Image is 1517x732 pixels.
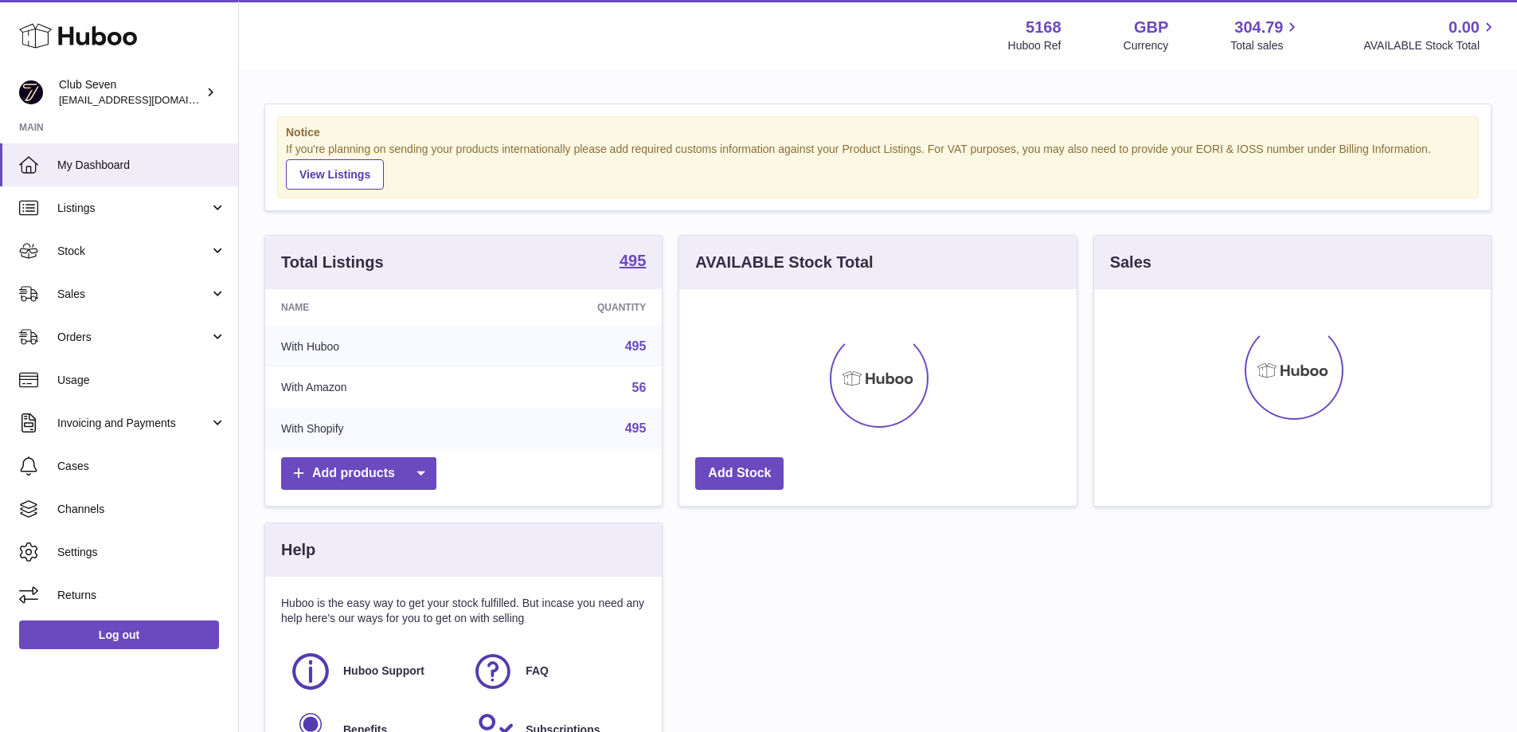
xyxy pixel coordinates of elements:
strong: 5168 [1026,17,1062,38]
a: Add Stock [695,457,784,490]
a: 495 [620,252,646,272]
td: With Amazon [265,367,483,409]
th: Name [265,289,483,326]
span: Cases [57,459,226,474]
h3: Help [281,539,315,561]
span: Sales [57,287,209,302]
a: View Listings [286,159,384,190]
strong: GBP [1134,17,1168,38]
h3: AVAILABLE Stock Total [695,252,873,273]
a: Huboo Support [289,650,455,693]
a: Add products [281,457,436,490]
strong: Notice [286,125,1470,140]
span: Returns [57,588,226,603]
a: FAQ [471,650,638,693]
span: Settings [57,545,226,560]
div: Club Seven [59,77,202,108]
strong: 495 [620,252,646,268]
span: 0.00 [1449,17,1480,38]
div: Currency [1124,38,1169,53]
th: Quantity [483,289,663,326]
h3: Sales [1110,252,1151,273]
span: Listings [57,201,209,216]
td: With Shopify [265,408,483,449]
span: Usage [57,373,226,388]
a: 495 [625,421,647,435]
span: My Dashboard [57,158,226,173]
span: [EMAIL_ADDRESS][DOMAIN_NAME] [59,93,234,106]
span: Total sales [1230,38,1301,53]
a: 0.00 AVAILABLE Stock Total [1363,17,1498,53]
span: Orders [57,330,209,345]
div: Huboo Ref [1008,38,1062,53]
td: With Huboo [265,326,483,367]
span: Invoicing and Payments [57,416,209,431]
span: FAQ [526,663,549,679]
a: Log out [19,620,219,649]
span: Stock [57,244,209,259]
span: AVAILABLE Stock Total [1363,38,1498,53]
span: Channels [57,502,226,517]
a: 495 [625,339,647,353]
span: 304.79 [1234,17,1283,38]
a: 304.79 Total sales [1230,17,1301,53]
h3: Total Listings [281,252,384,273]
img: info@wearclubseven.com [19,80,43,104]
p: Huboo is the easy way to get your stock fulfilled. But incase you need any help here's our ways f... [281,596,646,626]
span: Huboo Support [343,663,424,679]
div: If you're planning on sending your products internationally please add required customs informati... [286,142,1470,190]
a: 56 [632,381,647,394]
